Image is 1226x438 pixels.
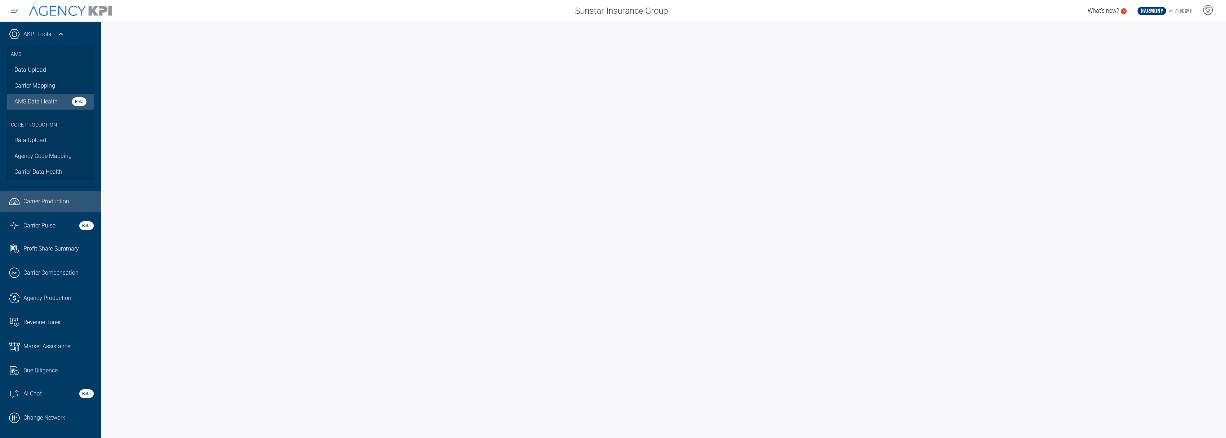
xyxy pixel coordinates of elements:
span: Sunstar Insurance Group [575,4,668,17]
img: AgencyKPI [29,6,112,16]
a: Data Upload [7,132,94,148]
h3: Core Production [11,113,90,133]
span: Revenue Tuner [23,318,61,327]
span: AI Chat [23,389,42,398]
a: AKPI Tools [23,30,51,39]
a: Carrier Data Health [7,164,94,180]
text: 5 [1123,9,1125,13]
a: Carrier Mapping [7,78,94,94]
span: Agency Production [23,294,71,302]
h3: AMS [11,47,90,62]
a: AMS Data HealthBeta [7,94,94,110]
span: Carrier Pulse [23,221,55,230]
span: Market Assistance [23,342,70,351]
a: Data Upload [7,62,94,78]
strong: Beta [79,389,94,398]
span: Due Diligence [23,366,58,375]
span: Profit Share Summary [23,244,79,253]
span: Carrier Compensation [23,269,79,277]
a: 5 [1121,8,1127,14]
span: Carrier Data Health [14,168,62,176]
span: What's new? [1088,7,1119,14]
strong: Beta [72,97,86,106]
strong: Beta [79,221,94,230]
span: Carrier Production [23,197,69,206]
a: Agency Code Mapping [7,148,94,164]
span: AMS Data Health [14,97,58,106]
